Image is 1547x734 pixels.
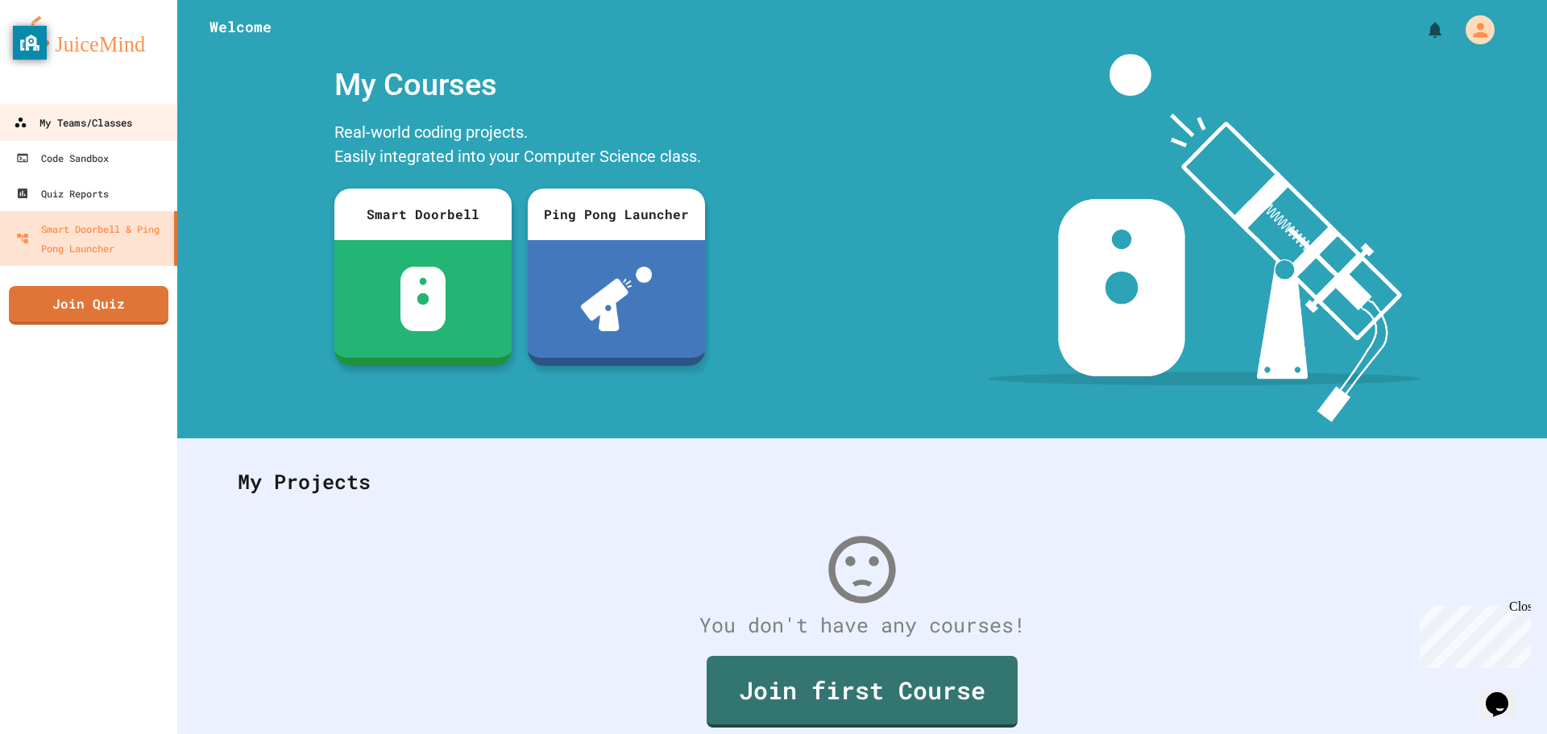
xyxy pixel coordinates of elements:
[707,656,1018,728] a: Join first Course
[528,189,705,240] div: Ping Pong Launcher
[14,113,132,133] div: My Teams/Classes
[989,54,1421,422] img: banner-image-my-projects.png
[6,6,111,102] div: Chat with us now!Close
[16,219,168,258] div: Smart Doorbell & Ping Pong Launcher
[400,267,446,331] img: sdb-white.svg
[9,286,168,325] a: Join Quiz
[326,116,713,176] div: Real-world coding projects. Easily integrated into your Computer Science class.
[13,26,47,60] button: privacy banner
[1479,670,1531,718] iframe: chat widget
[1413,599,1531,668] iframe: chat widget
[326,54,713,116] div: My Courses
[334,189,512,240] div: Smart Doorbell
[222,610,1503,641] div: You don't have any courses!
[1396,16,1449,44] div: My Notifications
[581,267,653,331] img: ppl-with-ball.png
[16,148,109,168] div: Code Sandbox
[222,450,1503,513] div: My Projects
[16,184,109,203] div: Quiz Reports
[16,16,161,58] img: logo-orange.svg
[1449,11,1499,48] div: My Account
